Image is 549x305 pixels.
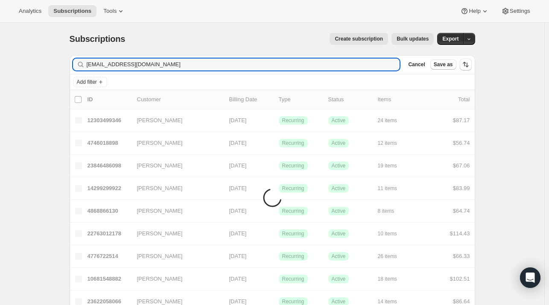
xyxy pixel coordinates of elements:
[397,35,429,42] span: Bulk updates
[14,5,47,17] button: Analytics
[53,8,91,15] span: Subscriptions
[77,79,97,85] span: Add filter
[48,5,96,17] button: Subscriptions
[330,33,388,45] button: Create subscription
[405,59,428,70] button: Cancel
[469,8,480,15] span: Help
[408,61,425,68] span: Cancel
[19,8,41,15] span: Analytics
[98,5,130,17] button: Tools
[103,8,117,15] span: Tools
[460,59,472,70] button: Sort the results
[434,61,453,68] span: Save as
[510,8,530,15] span: Settings
[442,35,458,42] span: Export
[430,59,456,70] button: Save as
[87,59,400,70] input: Filter subscribers
[335,35,383,42] span: Create subscription
[73,77,107,87] button: Add filter
[455,5,494,17] button: Help
[496,5,535,17] button: Settings
[437,33,464,45] button: Export
[520,267,540,288] div: Open Intercom Messenger
[391,33,434,45] button: Bulk updates
[70,34,126,44] span: Subscriptions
